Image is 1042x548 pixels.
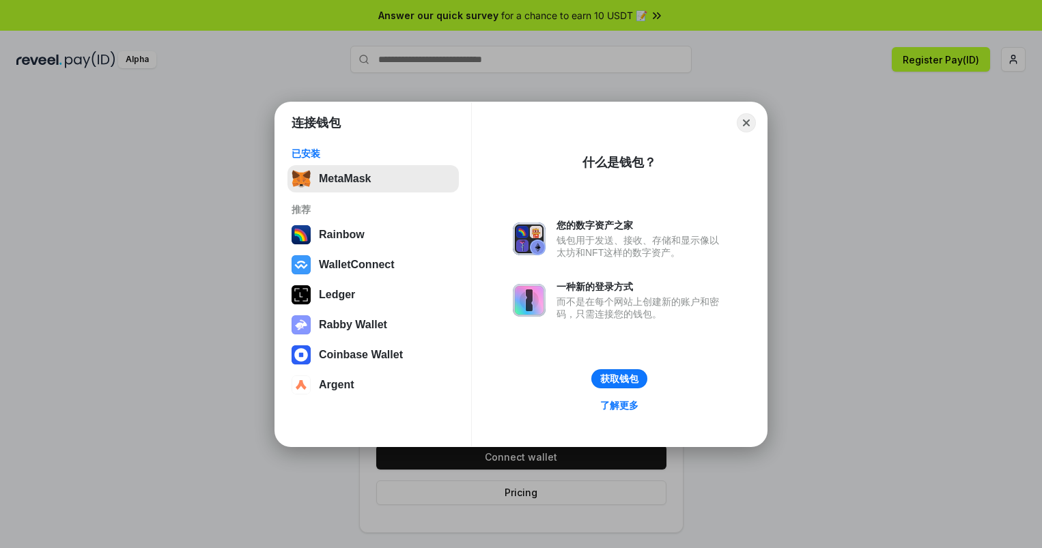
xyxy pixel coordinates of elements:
button: WalletConnect [287,251,459,278]
img: svg+xml,%3Csvg%20xmlns%3D%22http%3A%2F%2Fwww.w3.org%2F2000%2Fsvg%22%20fill%3D%22none%22%20viewBox... [513,284,546,317]
h1: 连接钱包 [292,115,341,131]
div: WalletConnect [319,259,395,271]
div: 了解更多 [600,399,638,412]
img: svg+xml,%3Csvg%20width%3D%22120%22%20height%3D%22120%22%20viewBox%3D%220%200%20120%20120%22%20fil... [292,225,311,244]
img: svg+xml,%3Csvg%20width%3D%2228%22%20height%3D%2228%22%20viewBox%3D%220%200%2028%2028%22%20fill%3D... [292,345,311,364]
div: 一种新的登录方式 [557,280,726,293]
button: Close [737,113,756,132]
div: Coinbase Wallet [319,349,403,361]
div: 获取钱包 [600,373,638,385]
a: 了解更多 [592,396,647,414]
div: 钱包用于发送、接收、存储和显示像以太坊和NFT这样的数字资产。 [557,234,726,259]
img: svg+xml,%3Csvg%20width%3D%2228%22%20height%3D%2228%22%20viewBox%3D%220%200%2028%2028%22%20fill%3D... [292,255,311,274]
div: 已安装 [292,147,455,160]
button: 获取钱包 [591,369,647,388]
button: Argent [287,371,459,399]
button: Rainbow [287,221,459,248]
div: 而不是在每个网站上创建新的账户和密码，只需连接您的钱包。 [557,295,726,320]
img: svg+xml,%3Csvg%20xmlns%3D%22http%3A%2F%2Fwww.w3.org%2F2000%2Fsvg%22%20fill%3D%22none%22%20viewBox... [292,315,311,334]
button: MetaMask [287,165,459,192]
img: svg+xml,%3Csvg%20width%3D%2228%22%20height%3D%2228%22%20viewBox%3D%220%200%2028%2028%22%20fill%3D... [292,375,311,394]
div: Rainbow [319,229,365,241]
img: svg+xml,%3Csvg%20fill%3D%22none%22%20height%3D%2233%22%20viewBox%3D%220%200%2035%2033%22%20width%... [292,169,311,188]
button: Coinbase Wallet [287,341,459,369]
div: 您的数字资产之家 [557,219,726,231]
div: Ledger [319,289,355,301]
div: MetaMask [319,173,371,185]
div: Argent [319,379,354,391]
img: svg+xml,%3Csvg%20xmlns%3D%22http%3A%2F%2Fwww.w3.org%2F2000%2Fsvg%22%20fill%3D%22none%22%20viewBox... [513,222,546,255]
button: Ledger [287,281,459,308]
img: svg+xml,%3Csvg%20xmlns%3D%22http%3A%2F%2Fwww.w3.org%2F2000%2Fsvg%22%20width%3D%2228%22%20height%3... [292,285,311,304]
div: 什么是钱包？ [582,154,656,171]
div: Rabby Wallet [319,319,387,331]
button: Rabby Wallet [287,311,459,338]
div: 推荐 [292,203,455,216]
